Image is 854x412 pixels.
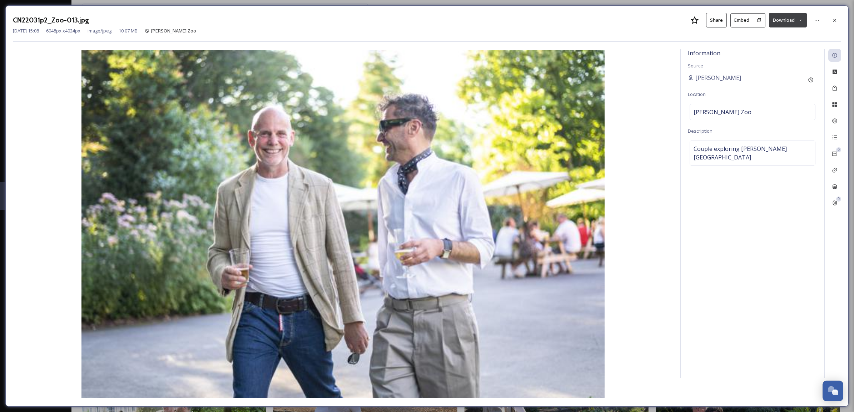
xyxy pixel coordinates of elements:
[823,381,843,401] button: Open Chat
[706,13,727,27] button: Share
[688,62,703,69] span: Source
[688,91,706,97] span: Location
[13,15,89,25] h3: CN22031p2_Zoo-013.jpg
[836,147,841,152] div: 0
[688,128,713,134] span: Description
[694,108,751,116] span: [PERSON_NAME] Zoo
[151,27,196,34] span: [PERSON_NAME] Zoo
[13,50,673,398] img: CN22031p2_Zoo-013.jpg
[88,27,111,34] span: image/jpeg
[694,144,811,162] span: Couple exploring [PERSON_NAME][GEOGRAPHIC_DATA]
[46,27,80,34] span: 6048 px x 4024 px
[730,13,753,27] button: Embed
[13,27,39,34] span: [DATE] 15:08
[688,49,720,57] span: Information
[836,197,841,202] div: 0
[119,27,138,34] span: 10.07 MB
[695,73,741,82] span: [PERSON_NAME]
[769,13,807,27] button: Download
